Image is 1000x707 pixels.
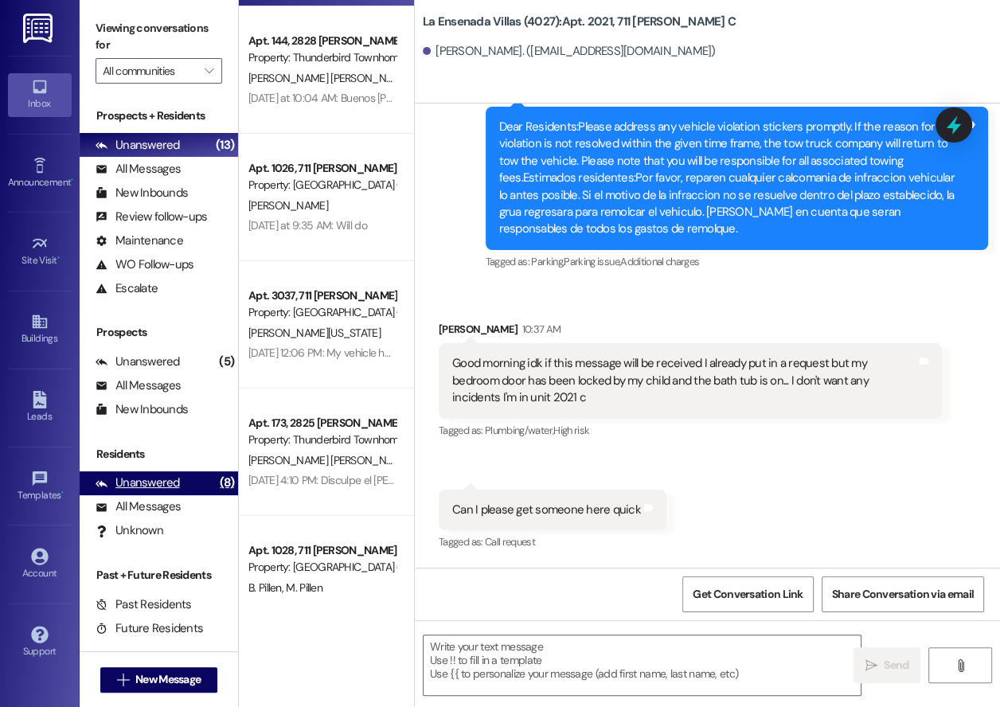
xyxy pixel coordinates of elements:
span: [PERSON_NAME] [248,198,328,213]
span: Parking , [531,255,564,268]
div: Property: Thunderbird Townhomes (4001) [248,432,396,448]
span: M. Pillen [286,580,322,595]
i:  [117,674,129,686]
div: Prospects [80,324,238,341]
button: Send [854,647,920,683]
div: Apt. 3037, 711 [PERSON_NAME] E [248,287,396,304]
span: Get Conversation Link [693,586,803,603]
button: New Message [100,667,218,693]
span: Plumbing/water , [485,424,553,437]
i:  [954,659,966,672]
div: Property: [GEOGRAPHIC_DATA] (4027) [248,304,396,321]
a: Support [8,621,72,664]
button: Get Conversation Link [682,576,813,612]
div: All Messages [96,498,181,515]
span: Parking issue , [564,255,620,268]
i:  [205,64,213,77]
div: [DATE] 4:10 PM: Disculpe el [PERSON_NAME] acondicionado no está enfriando me lo puede checar maña... [248,473,909,487]
div: Unanswered [96,353,180,370]
div: New Inbounds [96,401,188,418]
div: Property: Thunderbird Townhomes (4001) [248,49,396,66]
div: (8) [216,471,238,495]
div: [PERSON_NAME]. ([EMAIL_ADDRESS][DOMAIN_NAME]) [423,43,716,60]
img: ResiDesk Logo [23,14,56,43]
span: [PERSON_NAME] [PERSON_NAME] [248,71,410,85]
div: Tagged as: [486,250,989,273]
div: (5) [215,350,238,374]
div: Apt. 144, 2828 [PERSON_NAME] [248,33,396,49]
div: New Inbounds [96,185,188,201]
a: Account [8,543,72,586]
span: New Message [135,671,201,688]
div: Property: [GEOGRAPHIC_DATA] (4027) [248,559,396,576]
a: Inbox [8,73,72,116]
div: Past + Future Residents [80,567,238,584]
span: Send [884,657,908,674]
input: All communities [103,58,197,84]
div: [DATE] at 9:35 AM: Will do [248,218,367,232]
div: Tagged as: [439,419,942,442]
div: Review follow-ups [96,209,207,225]
label: Viewing conversations for [96,16,222,58]
a: Templates • [8,465,72,508]
div: Prospects + Residents [80,107,238,124]
div: Unanswered [96,475,180,491]
button: Share Conversation via email [822,576,984,612]
span: Share Conversation via email [832,586,974,603]
span: • [57,252,60,264]
span: B. Pillen [248,580,286,595]
span: [PERSON_NAME] [PERSON_NAME] [248,453,410,467]
div: Past Residents [96,596,192,613]
div: Good morning idk if this message will be received I already put in a request but my bedroom door ... [452,355,916,406]
b: La Ensenada Villas (4027): Apt. 2021, 711 [PERSON_NAME] C [423,14,736,30]
div: Can I please get someone here quick [452,502,641,518]
span: High risk [553,424,589,437]
div: Escalate [96,280,158,297]
div: Unknown [96,522,163,539]
i:  [865,659,877,672]
div: Property: [GEOGRAPHIC_DATA] (4027) [248,177,396,193]
div: Maintenance [96,232,183,249]
span: Additional charges [620,255,699,268]
div: Residents [80,446,238,463]
div: (13) [212,133,238,158]
span: Call request [485,535,535,549]
div: All Messages [96,377,181,394]
a: Site Visit • [8,230,72,273]
a: Buildings [8,308,72,351]
span: • [61,487,64,498]
div: Dear Residents:Please address any vehicle violation stickers promptly. If the reason for the viol... [499,119,963,238]
div: Unanswered [96,137,180,154]
span: • [71,174,73,186]
div: All Messages [96,161,181,178]
span: [PERSON_NAME][US_STATE] [248,326,381,340]
div: Tagged as: [439,530,666,553]
div: [PERSON_NAME] [439,321,942,343]
a: Leads [8,386,72,429]
div: Apt. 1026, 711 [PERSON_NAME] D [248,160,396,177]
div: Future Residents [96,620,203,637]
div: Apt. 1028, 711 [PERSON_NAME] [248,542,396,559]
div: WO Follow-ups [96,256,193,273]
div: [DATE] 12:06 PM: My vehicle has updated moving permit. Blue Pontiac Torrent [248,346,604,360]
div: Apt. 173, 2825 [PERSON_NAME] [248,415,396,432]
div: 10:37 AM [518,321,561,338]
